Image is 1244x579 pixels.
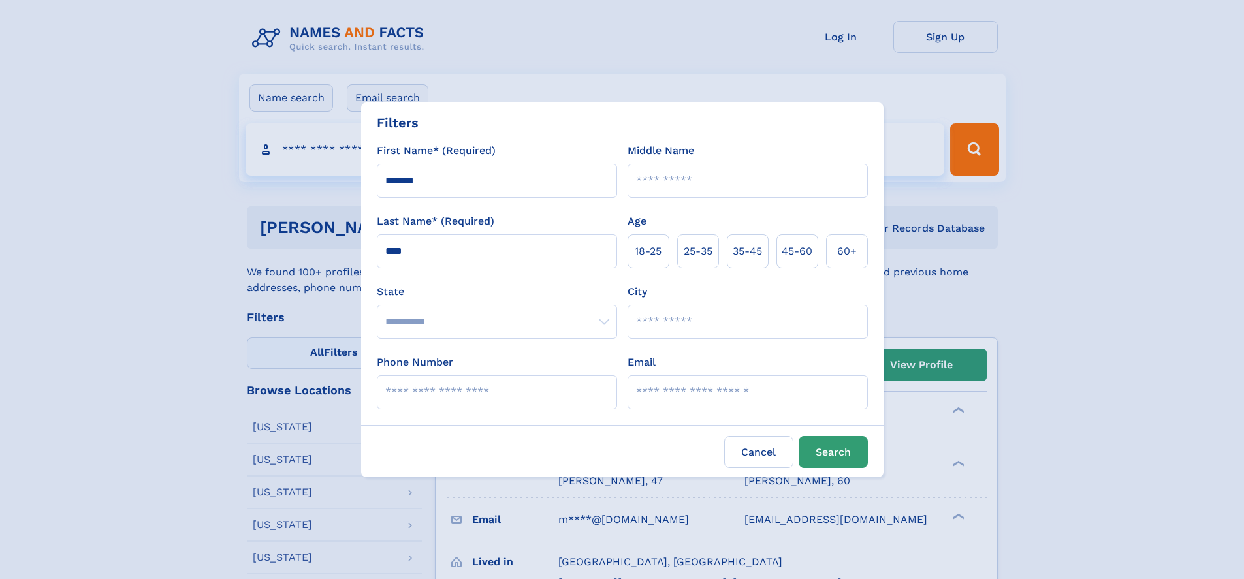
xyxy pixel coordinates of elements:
label: State [377,284,617,300]
label: Middle Name [628,143,694,159]
label: Age [628,213,646,229]
label: City [628,284,647,300]
label: Email [628,354,656,370]
label: First Name* (Required) [377,143,496,159]
span: 25‑35 [684,243,712,259]
label: Phone Number [377,354,453,370]
span: 18‑25 [635,243,662,259]
span: 35‑45 [733,243,762,259]
label: Cancel [724,436,793,468]
div: Filters [377,113,419,133]
button: Search [799,436,868,468]
label: Last Name* (Required) [377,213,494,229]
span: 45‑60 [782,243,812,259]
span: 60+ [837,243,857,259]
